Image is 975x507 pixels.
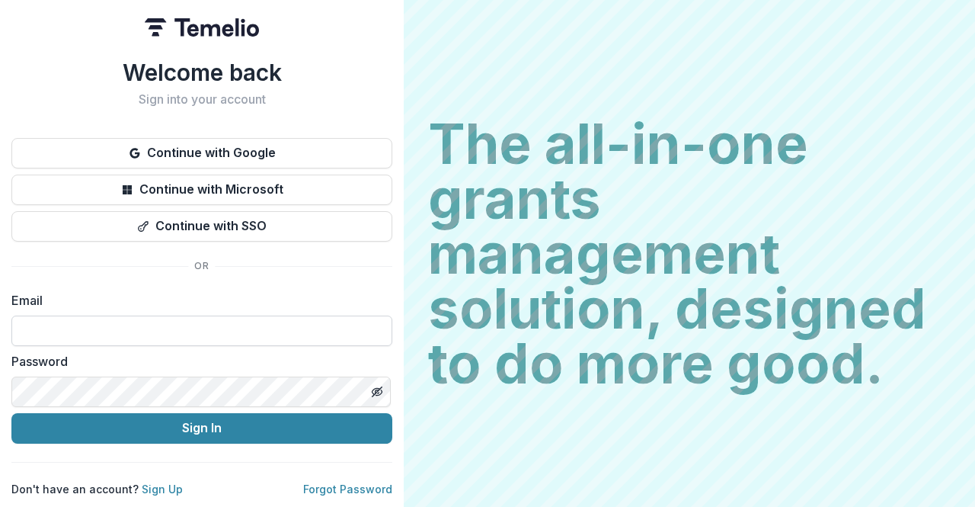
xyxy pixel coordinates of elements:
h1: Welcome back [11,59,392,86]
button: Sign In [11,413,392,444]
h2: Sign into your account [11,92,392,107]
a: Sign Up [142,483,183,496]
label: Password [11,352,383,371]
button: Continue with Microsoft [11,175,392,205]
button: Continue with Google [11,138,392,168]
p: Don't have an account? [11,481,183,497]
button: Continue with SSO [11,211,392,242]
label: Email [11,291,383,310]
button: Toggle password visibility [365,380,389,404]
a: Forgot Password [303,483,392,496]
img: Temelio [145,18,259,37]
